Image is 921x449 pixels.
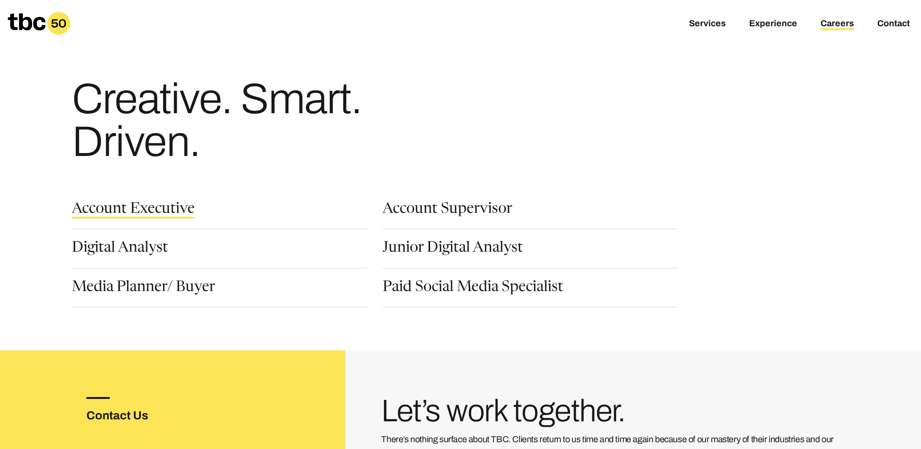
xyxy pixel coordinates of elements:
a: Account Executive [72,202,195,219]
h1: Creative. Smart. Driven. [72,78,445,163]
a: Services [689,18,726,30]
a: Media Planner/ Buyer [72,280,215,297]
a: Careers [821,18,854,30]
h3: Let’s work together. [381,397,849,425]
a: Account Supervisor [383,202,512,219]
a: Experience [749,18,797,30]
h3: Contact Us [86,407,180,424]
a: Paid Social Media Specialist [383,280,563,297]
a: Contact [877,18,910,30]
a: Junior Digital Analyst [383,241,523,258]
a: Homepage [8,12,70,35]
a: Digital Analyst [72,241,168,258]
